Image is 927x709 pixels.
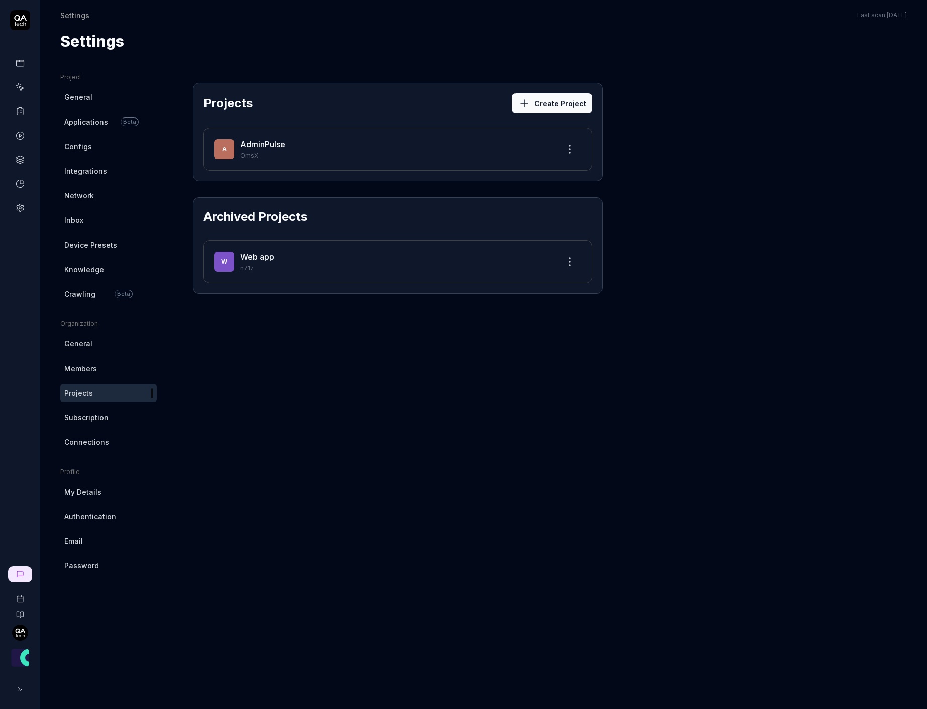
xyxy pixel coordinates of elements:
[240,264,552,273] p: n71z
[64,166,107,176] span: Integrations
[64,388,93,398] span: Projects
[60,88,157,106] a: General
[214,139,234,159] span: A
[64,511,116,522] span: Authentication
[60,507,157,526] a: Authentication
[115,290,133,298] span: Beta
[11,649,29,667] img: AdminPulse - 0475.384.429 Logo
[60,260,157,279] a: Knowledge
[60,483,157,501] a: My Details
[60,532,157,550] a: Email
[64,560,99,571] span: Password
[60,285,157,303] a: CrawlingBeta
[121,117,139,126] span: Beta
[64,338,92,349] span: General
[240,139,285,149] a: AdminPulse
[60,112,157,131] a: ApplicationsBeta
[4,641,36,669] button: AdminPulse - 0475.384.429 Logo
[60,137,157,156] a: Configs
[857,11,907,20] button: Last scan:[DATE]
[60,384,157,402] a: Projects
[64,190,94,201] span: Network
[60,334,157,353] a: General
[4,603,36,619] a: Documentation
[64,289,95,299] span: Crawling
[60,186,157,205] a: Network
[4,586,36,603] a: Book a call with us
[60,467,157,477] div: Profile
[64,141,92,152] span: Configs
[512,93,592,113] button: Create Project
[60,73,157,82] div: Project
[240,151,552,160] p: OmsX
[64,412,109,423] span: Subscription
[60,359,157,378] a: Members
[64,363,97,374] span: Members
[887,11,907,19] time: [DATE]
[60,211,157,229] a: Inbox
[203,208,307,226] h2: Archived Projects
[60,408,157,427] a: Subscription
[857,11,907,20] span: Last scan:
[64,264,104,275] span: Knowledge
[8,566,32,582] a: New conversation
[60,162,157,180] a: Integrations
[12,625,28,641] img: 7ccf6c19-61ad-4a6c-8811-018b02a1b829.jpg
[60,433,157,451] a: Connections
[64,487,101,497] span: My Details
[64,437,109,447] span: Connections
[60,556,157,575] a: Password
[64,536,83,546] span: Email
[64,240,117,250] span: Device Presets
[60,10,89,20] div: Settings
[64,92,92,102] span: General
[203,94,253,112] h2: Projects
[64,215,83,225] span: Inbox
[60,30,124,53] h1: Settings
[64,116,108,127] span: Applications
[60,319,157,328] div: Organization
[60,235,157,254] a: Device Presets
[214,252,234,272] span: W
[240,251,552,263] div: Web app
